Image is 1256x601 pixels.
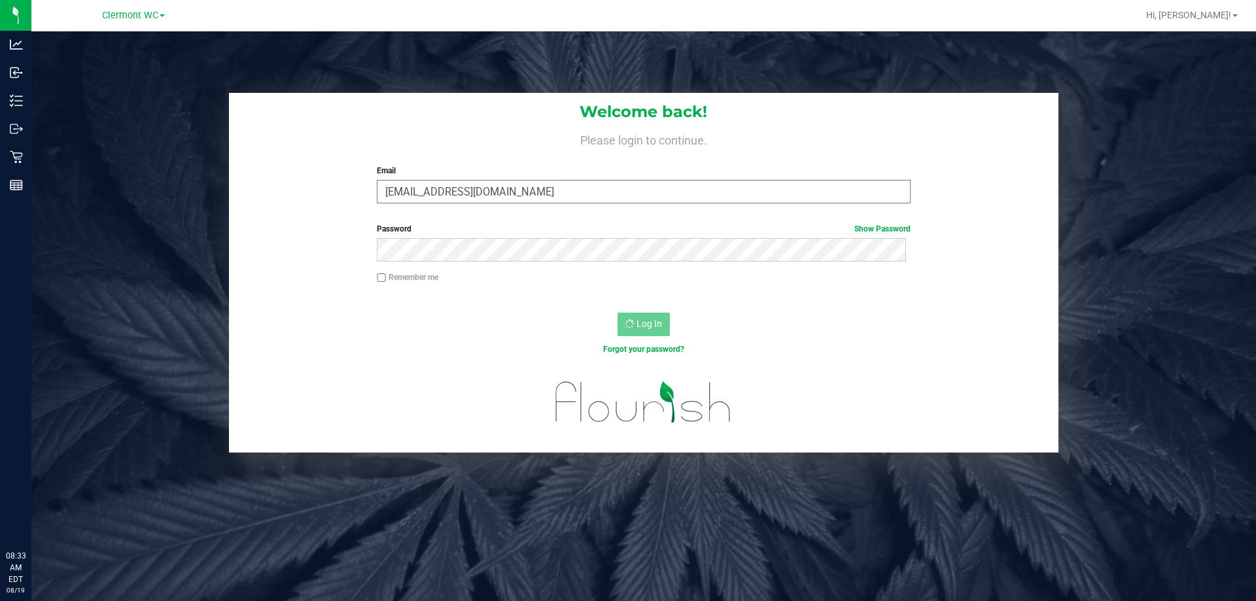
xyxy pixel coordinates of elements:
[10,179,23,192] inline-svg: Reports
[377,273,386,283] input: Remember me
[377,165,910,177] label: Email
[540,369,747,436] img: flourish_logo.svg
[10,66,23,79] inline-svg: Inbound
[10,38,23,51] inline-svg: Analytics
[377,271,438,283] label: Remember me
[229,131,1058,146] h4: Please login to continue.
[637,318,662,329] span: Log In
[10,122,23,135] inline-svg: Outbound
[618,313,670,336] button: Log In
[229,103,1058,120] h1: Welcome back!
[10,94,23,107] inline-svg: Inventory
[6,585,26,595] p: 08/19
[6,550,26,585] p: 08:33 AM EDT
[10,150,23,163] inline-svg: Retail
[377,224,411,233] span: Password
[1146,10,1231,20] span: Hi, [PERSON_NAME]!
[102,10,158,21] span: Clermont WC
[854,224,911,233] a: Show Password
[603,345,684,354] a: Forgot your password?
